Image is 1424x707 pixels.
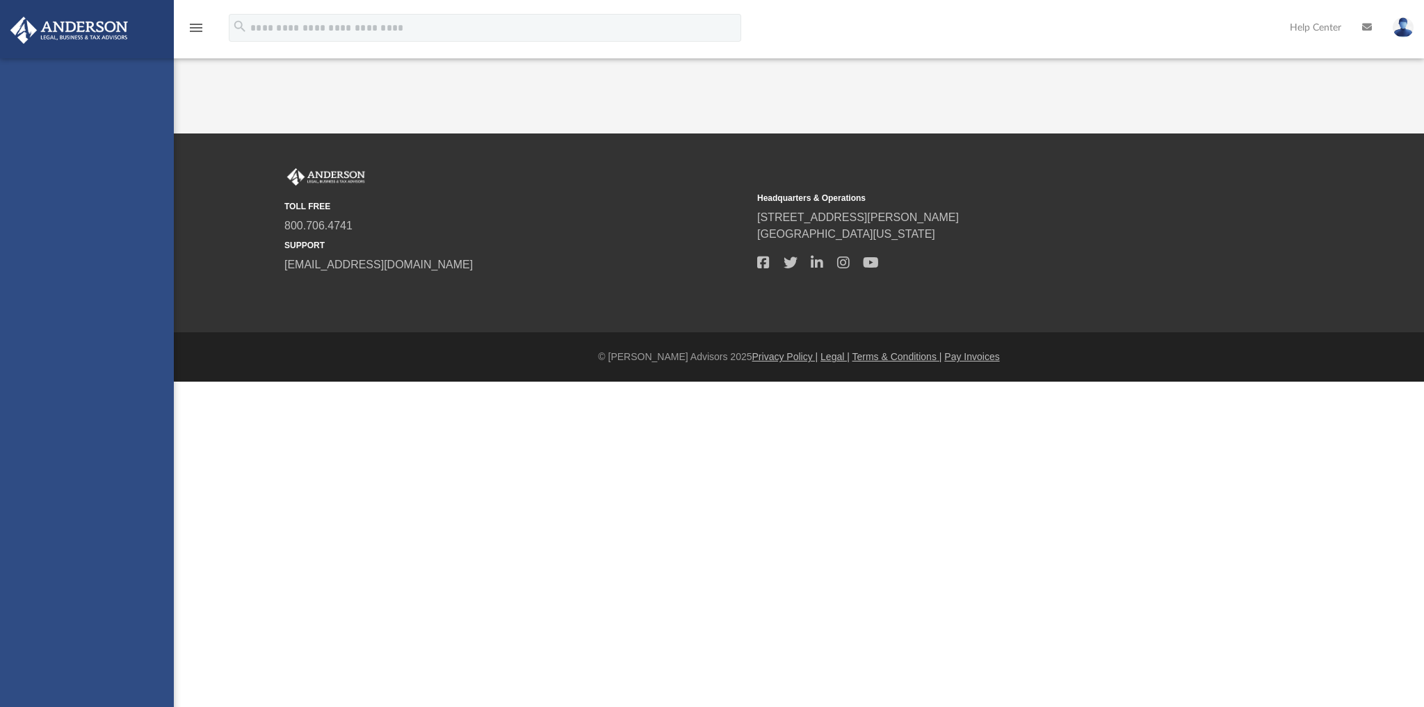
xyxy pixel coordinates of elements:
a: [GEOGRAPHIC_DATA][US_STATE] [757,228,935,240]
a: menu [188,26,204,36]
i: menu [188,19,204,36]
a: Legal | [820,351,850,362]
div: © [PERSON_NAME] Advisors 2025 [174,350,1424,364]
small: SUPPORT [284,239,747,252]
a: [STREET_ADDRESS][PERSON_NAME] [757,211,959,223]
a: 800.706.4741 [284,220,353,231]
i: search [232,19,248,34]
a: Privacy Policy | [752,351,818,362]
a: Terms & Conditions | [852,351,942,362]
img: Anderson Advisors Platinum Portal [284,168,368,186]
img: User Pic [1393,17,1414,38]
a: [EMAIL_ADDRESS][DOMAIN_NAME] [284,259,473,270]
a: Pay Invoices [944,351,999,362]
small: Headquarters & Operations [757,192,1220,204]
small: TOLL FREE [284,200,747,213]
img: Anderson Advisors Platinum Portal [6,17,132,44]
